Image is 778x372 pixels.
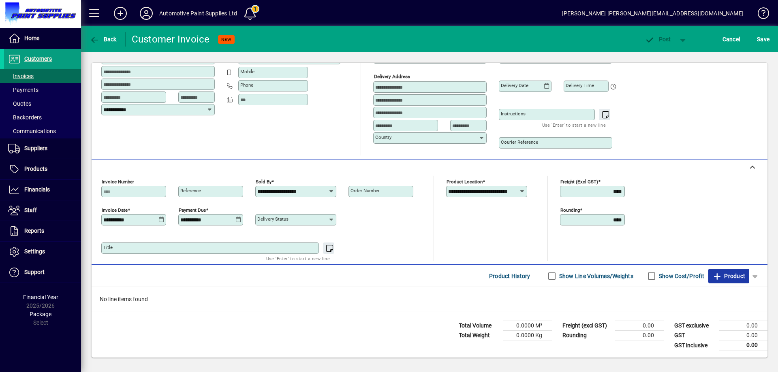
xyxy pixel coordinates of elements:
[132,33,210,46] div: Customer Invoice
[503,331,552,340] td: 0.0000 Kg
[103,244,113,250] mat-label: Title
[657,272,704,280] label: Show Cost/Profit
[558,272,633,280] label: Show Line Volumes/Weights
[88,32,119,47] button: Back
[24,186,50,193] span: Financials
[23,294,58,300] span: Financial Year
[4,138,81,159] a: Suppliers
[489,270,530,283] span: Product History
[266,254,330,263] mat-hint: Use 'Enter' to start a new line
[24,55,52,62] span: Customers
[180,188,201,193] mat-label: Reference
[8,128,56,134] span: Communications
[562,7,744,20] div: [PERSON_NAME] [PERSON_NAME][EMAIL_ADDRESS][DOMAIN_NAME]
[615,321,664,331] td: 0.00
[4,180,81,200] a: Financials
[4,242,81,262] a: Settings
[447,179,483,185] mat-label: Product location
[558,331,615,340] td: Rounding
[24,145,47,151] span: Suppliers
[24,166,47,172] span: Products
[4,262,81,283] a: Support
[90,36,117,43] span: Back
[719,340,767,351] td: 0.00
[4,97,81,111] a: Quotes
[30,311,51,317] span: Package
[102,207,128,213] mat-label: Invoice date
[4,159,81,179] a: Products
[133,6,159,21] button: Profile
[24,248,45,255] span: Settings
[501,139,538,145] mat-label: Courier Reference
[501,111,526,117] mat-label: Instructions
[722,33,740,46] span: Cancel
[708,269,749,283] button: Product
[24,35,39,41] span: Home
[757,33,769,46] span: ave
[107,6,133,21] button: Add
[712,270,745,283] span: Product
[752,2,768,28] a: Knowledge Base
[757,36,760,43] span: S
[455,331,503,340] td: Total Weight
[659,36,663,43] span: P
[558,321,615,331] td: Freight (excl GST)
[257,216,289,222] mat-label: Delivery status
[240,69,254,74] mat-label: Mobile
[615,331,664,340] td: 0.00
[221,37,231,42] span: NEW
[542,120,606,130] mat-hint: Use 'Enter' to start a new line
[560,207,580,213] mat-label: Rounding
[102,179,134,185] mat-label: Invoice number
[4,221,81,241] a: Reports
[719,331,767,340] td: 0.00
[8,100,31,107] span: Quotes
[641,32,675,47] button: Post
[455,321,503,331] td: Total Volume
[240,82,253,88] mat-label: Phone
[4,69,81,83] a: Invoices
[670,331,719,340] td: GST
[351,188,380,193] mat-label: Order number
[645,36,671,43] span: ost
[4,124,81,138] a: Communications
[24,269,45,275] span: Support
[486,269,534,283] button: Product History
[566,83,594,88] mat-label: Delivery time
[8,114,42,121] span: Backorders
[81,32,126,47] app-page-header-button: Back
[501,83,528,88] mat-label: Delivery date
[4,200,81,221] a: Staff
[24,207,37,213] span: Staff
[4,111,81,124] a: Backorders
[179,207,206,213] mat-label: Payment due
[719,321,767,331] td: 0.00
[720,32,742,47] button: Cancel
[670,321,719,331] td: GST exclusive
[256,179,271,185] mat-label: Sold by
[375,134,391,140] mat-label: Country
[4,28,81,49] a: Home
[670,340,719,351] td: GST inclusive
[24,227,44,234] span: Reports
[92,287,767,312] div: No line items found
[755,32,772,47] button: Save
[8,73,34,79] span: Invoices
[560,179,598,185] mat-label: Freight (excl GST)
[8,87,38,93] span: Payments
[503,321,552,331] td: 0.0000 M³
[159,7,237,20] div: Automotive Paint Supplies Ltd
[4,83,81,97] a: Payments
